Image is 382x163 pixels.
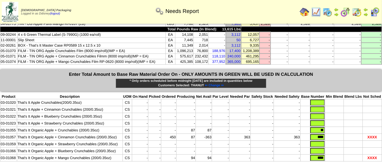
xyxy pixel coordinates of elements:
[175,59,193,64] td: 425,385
[229,127,251,134] td: -
[176,141,196,148] td: -
[250,134,274,141] td: -
[176,99,196,106] td: -
[161,120,176,127] td: -
[193,32,208,37] td: 2,051
[161,99,176,106] td: -
[212,148,229,155] td: -
[21,9,71,15] span: Logged in as Ddisney
[250,113,274,120] td: -
[176,106,196,113] td: -
[250,99,274,106] td: -
[132,99,148,106] td: -
[148,113,161,120] td: -
[176,113,196,120] td: -
[334,59,361,64] td: -
[250,94,274,99] th: Safety Stock
[0,43,18,48] td: 02-00261
[334,48,361,54] td: -
[0,48,18,54] td: 05-01070
[236,38,240,42] a: 50
[17,94,123,99] th: Description
[161,134,176,141] td: 450
[344,94,363,99] th: Blend Lbs
[17,127,123,134] td: That's It Organic Apple + Crunchables (200/0.35oz)
[132,141,148,148] td: -
[0,155,17,161] td: 03-01068
[0,37,18,43] td: 11-00001
[17,32,166,37] td: 4 x 6 Green Thermal Label (S-7990G) (1000 ea/roll)
[229,94,251,99] th: Needed Par
[310,37,334,43] td: -
[161,141,176,148] td: -
[310,32,334,37] td: -
[196,99,212,106] td: -
[132,94,148,99] th: On Hand
[271,59,288,64] td: -
[148,134,161,141] td: -
[274,120,300,127] td: -
[196,127,212,134] td: 87
[123,141,132,148] td: CS
[0,59,18,64] td: 05-01074
[271,48,288,54] td: -
[361,43,382,48] td: -
[196,148,212,155] td: -
[288,32,310,37] td: -
[0,134,17,141] td: 03-01057
[166,32,175,37] td: EA
[176,120,196,127] td: -
[311,7,321,17] img: line_graph.gif
[165,8,199,14] span: Needs Report
[229,155,251,161] td: -
[148,99,161,106] td: -
[166,59,175,64] td: EA
[310,43,334,48] td: -
[361,48,382,54] td: -
[361,54,382,59] td: -
[132,113,148,120] td: -
[196,94,212,99] th: Net Avail
[123,99,132,106] td: CS
[17,134,123,141] td: That's It Organic Apple + Cinnamon Crunchables (200/0.35oz)
[323,7,332,17] img: calendarprod.gif
[132,120,148,127] td: -
[193,43,208,48] td: 2,014
[325,94,344,99] th: Min Blend
[232,43,241,48] a: 3,112
[212,99,229,106] td: -
[148,120,161,127] td: -
[17,141,123,148] td: That's It Organic Apple + Strawberry Crunchables (200/0.35oz)
[116,78,266,88] div: * Only orders scheduled before midnight [DATE] are included in quantities below Customers Selecte...
[0,106,17,113] td: 03-01021
[241,32,260,37] td: 12,057
[274,155,300,161] td: -
[123,155,132,161] td: CS
[361,59,382,64] td: -
[229,141,251,148] td: -
[212,94,229,99] th: Par Level
[17,54,166,59] td: FILM - TIN ORG Apple + Cinnamon Crunchables Filmm (8000 imp/roll)(IMP = EA)
[229,106,251,113] td: -
[17,59,166,64] td: FILM - TIN ORG Apple + Mango Crunchables Film RP-0620 (8000 imp/roll)(IMP = EA)
[196,120,212,127] td: -
[0,54,18,59] td: 05-01071
[362,155,382,161] td: XXXX
[166,48,175,54] td: EA
[334,32,361,37] td: -
[363,12,368,17] img: arrowright.gif
[361,32,382,37] td: -
[227,54,240,58] a: 240,000
[208,43,226,48] td: -
[175,43,193,48] td: 11,349
[148,148,161,155] td: -
[161,148,176,155] td: -
[241,54,260,59] td: 461,295
[274,106,300,113] td: -
[274,99,300,106] td: -
[212,49,225,53] a: 188,976
[250,155,274,161] td: -
[288,48,310,54] td: -
[310,48,334,54] td: -
[166,43,175,48] td: EA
